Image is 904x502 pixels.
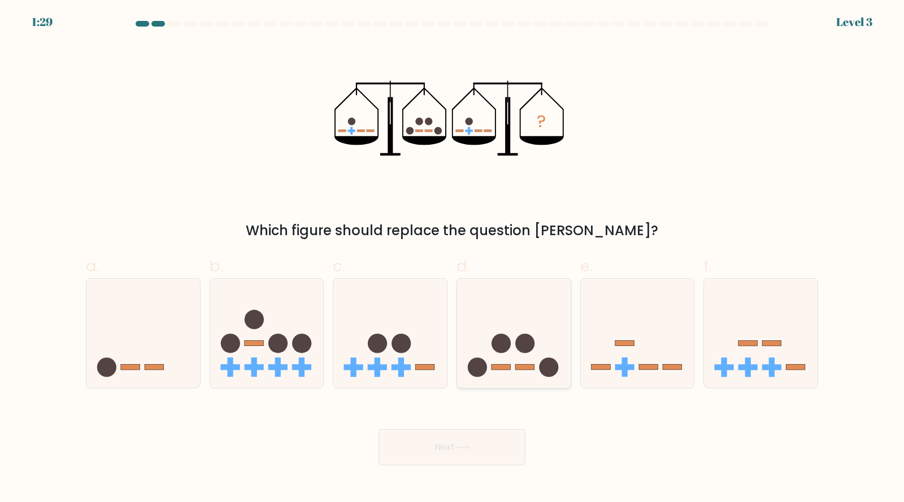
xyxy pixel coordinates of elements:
tspan: ? [537,109,546,133]
div: 1:29 [32,14,53,31]
span: f. [703,255,711,277]
button: Next [379,429,525,465]
span: d. [457,255,470,277]
div: Which figure should replace the question [PERSON_NAME]? [93,220,811,241]
span: c. [333,255,345,277]
div: Level 3 [836,14,872,31]
span: e. [580,255,593,277]
span: b. [210,255,223,277]
span: a. [86,255,99,277]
